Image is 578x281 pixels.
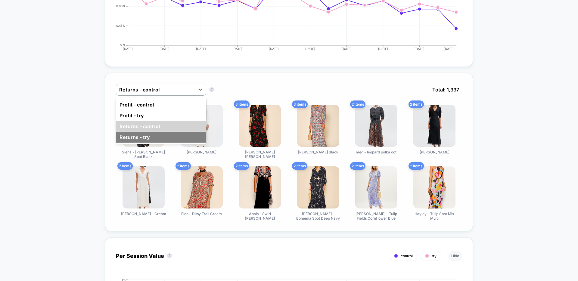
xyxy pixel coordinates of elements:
span: [PERSON_NAME] [187,150,216,154]
span: 3 items [292,100,308,108]
tspan: [DATE] [159,47,169,51]
span: 2 items [176,162,191,170]
div: Returns - try [116,132,206,143]
tspan: [DATE] [232,47,242,51]
button: ? [167,253,172,258]
tspan: 0 % [120,44,126,47]
span: 2 items [292,162,307,170]
span: [PERSON_NAME] - Cream [121,212,166,216]
img: Bekki - Margaux Black [297,105,339,147]
span: [PERSON_NAME] - Bohemia Spot Deep Navy [296,212,341,221]
span: [PERSON_NAME] [420,150,449,154]
span: [PERSON_NAME] [PERSON_NAME] [237,150,282,159]
tspan: [DATE] [415,47,425,51]
span: 2 items [234,162,249,170]
tspan: [DATE] [444,47,454,51]
button: ? [209,87,214,92]
span: 2 items [350,100,365,108]
span: meg - leopard polka dot [356,150,396,154]
span: 2 items [409,162,424,170]
tspan: [DATE] [123,47,133,51]
tspan: [DATE] [305,47,315,51]
tspan: [DATE] [378,47,388,51]
img: Corrine - Tulip Fields Cornflower Blue [355,166,397,208]
tspan: [DATE] [196,47,206,51]
span: 2 items [409,100,424,108]
tspan: [DATE] [342,47,352,51]
span: Elen - Ditsy Trail Cream [181,212,222,216]
img: meg - leopard polka dot [355,105,397,147]
div: Profit - control [116,99,206,110]
img: Elen - Ditsy Trail Cream [181,166,223,208]
img: Hayley - Tulip Spot Mix Multi [413,166,455,208]
img: Brooke - Bohemia Spot Deep Navy [297,166,339,208]
div: Returns - control [116,121,206,132]
button: Hide [448,251,462,261]
span: 2 items [117,162,133,170]
span: [PERSON_NAME] - Tulip Fields Cornflower Blue [354,212,399,221]
img: Anais - Swirl Daisy Black [239,166,281,208]
span: Total: 1,337 [429,84,462,96]
span: Siena - [PERSON_NAME] Spot Black [121,150,166,159]
div: Profit - try [116,110,206,121]
tspan: [DATE] [269,47,279,51]
img: Annina - Black [413,105,455,147]
span: 2 items [350,162,365,170]
span: 3 items [234,100,250,108]
span: Hayley - Tulip Spot Mix Multi [412,212,457,221]
img: Clarice - Cream [123,166,165,208]
span: Anais - Swirl [PERSON_NAME] [237,212,282,221]
span: try [432,254,437,258]
tspan: 0.45% [116,24,126,28]
tspan: 0.90% [116,5,126,8]
span: [PERSON_NAME] Black [298,150,338,154]
img: Amina - Claudia Rose Black [239,105,281,147]
span: control [401,254,413,258]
